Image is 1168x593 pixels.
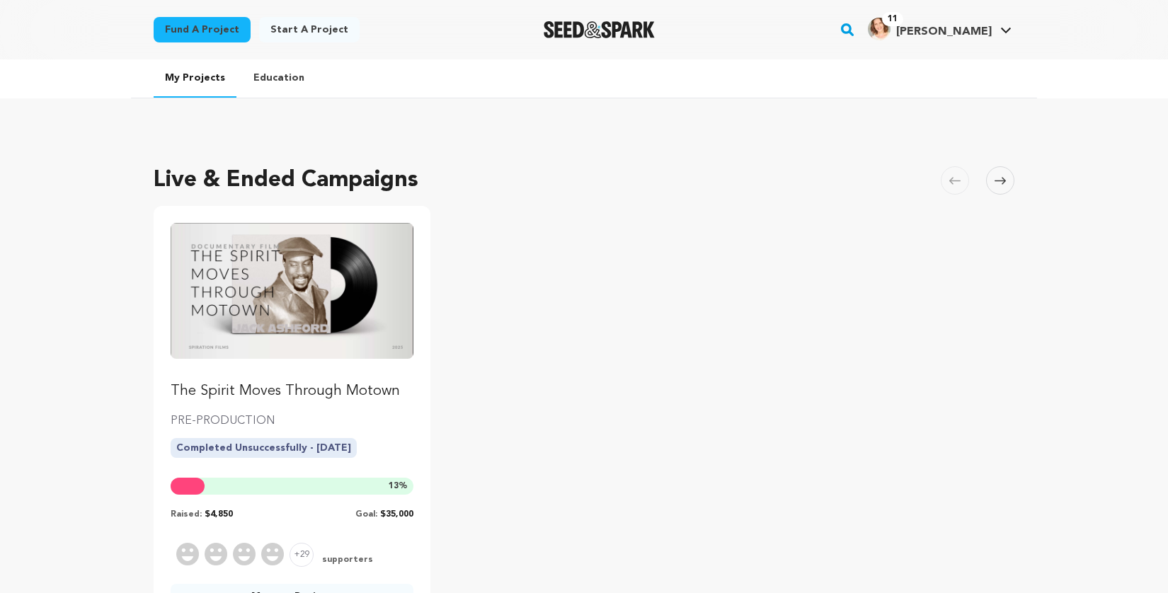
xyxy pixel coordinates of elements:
span: supporters [319,554,373,567]
h2: Live & Ended Campaigns [154,163,418,197]
img: Seed&Spark Logo Dark Mode [544,21,655,38]
p: The Spirit Moves Through Motown [171,381,413,401]
span: Raised: [171,510,202,519]
span: [PERSON_NAME] [896,26,992,38]
span: % [389,480,408,492]
p: Completed Unsuccessfully - [DATE] [171,438,357,458]
span: Monica G.'s Profile [865,15,1014,45]
a: Fund The Spirit Moves Through Motown [171,223,413,401]
a: Monica G.'s Profile [865,15,1014,40]
img: Supporter Image [176,543,199,565]
span: Goal: [355,510,377,519]
a: My Projects [154,59,236,98]
div: Monica G.'s Profile [868,18,992,40]
p: PRE-PRODUCTION [171,413,413,430]
img: Supporter Image [261,543,284,565]
a: Seed&Spark Homepage [544,21,655,38]
a: Education [242,59,316,96]
span: 13 [389,482,399,490]
a: Fund a project [154,17,251,42]
img: 17d4d55fd908eba5.jpg [868,18,891,40]
span: 11 [882,12,903,26]
span: $35,000 [380,510,413,519]
img: Supporter Image [205,543,227,565]
img: Supporter Image [233,543,256,565]
span: +29 [290,543,314,567]
a: Start a project [259,17,360,42]
span: $4,850 [205,510,233,519]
